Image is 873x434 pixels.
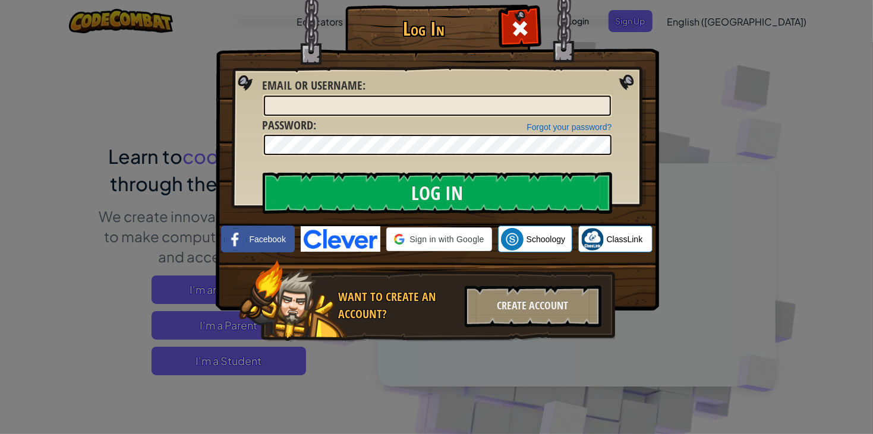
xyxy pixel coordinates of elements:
div: Create Account [465,286,601,327]
span: Sign in with Google [409,233,484,245]
span: Schoology [527,233,565,245]
a: Forgot your password? [527,122,612,132]
div: Want to create an account? [339,289,458,322]
img: facebook_small.png [224,228,247,251]
h1: Log In [348,18,500,39]
img: classlink-logo-small.png [581,228,604,251]
span: Password [263,117,314,133]
label: : [263,77,366,94]
img: schoology.png [501,228,524,251]
span: Facebook [250,233,286,245]
div: Sign in with Google [386,227,491,251]
img: clever-logo-blue.png [301,226,380,252]
input: Log In [263,172,612,214]
span: Email or Username [263,77,363,93]
span: ClassLink [607,233,643,245]
label: : [263,117,317,134]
